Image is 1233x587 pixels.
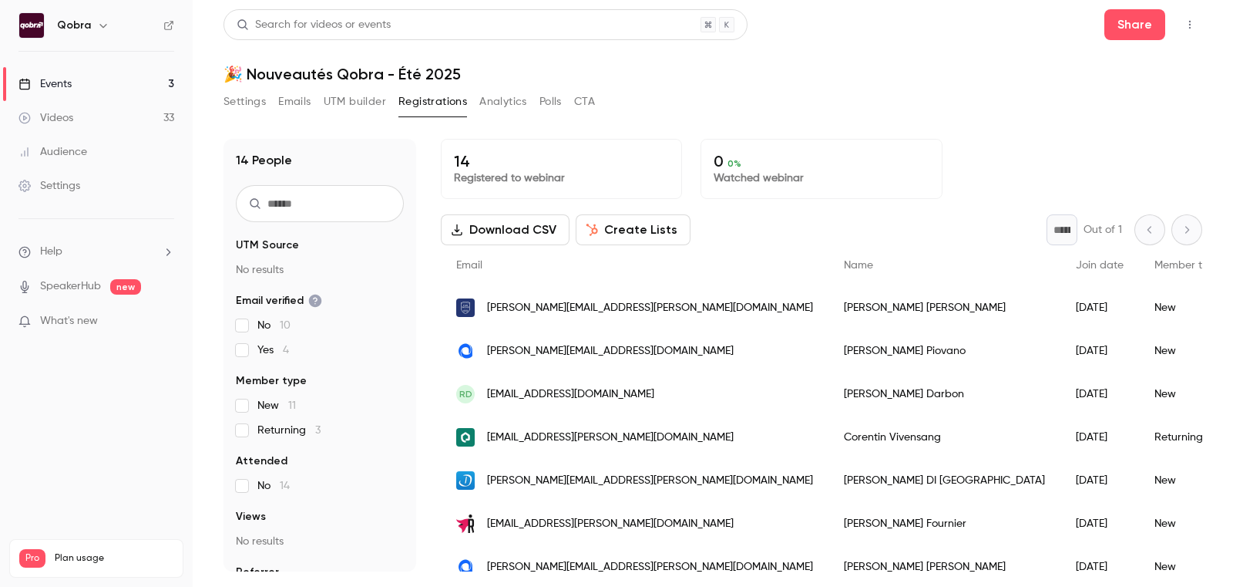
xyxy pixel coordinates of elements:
div: [PERSON_NAME] Fournier [828,502,1060,545]
button: Settings [223,89,266,114]
div: [DATE] [1060,459,1139,502]
p: No results [236,534,404,549]
span: [PERSON_NAME][EMAIL_ADDRESS][DOMAIN_NAME] [487,343,734,359]
div: [PERSON_NAME] Piovano [828,329,1060,373]
img: Qobra [19,13,44,38]
span: Email [456,260,482,271]
span: New [257,398,296,413]
button: Registrations [398,89,467,114]
span: Join date [1076,260,1124,271]
span: Yes [257,342,289,358]
p: 14 [454,152,669,170]
span: 3 [315,425,321,436]
button: Share [1104,9,1165,40]
div: Settings [18,178,80,194]
img: pretto.fr [456,428,475,447]
button: CTA [574,89,595,114]
span: Referrer [236,565,279,580]
span: Email verified [236,293,322,309]
span: Member type [236,373,307,389]
div: Events [18,76,72,92]
span: [EMAIL_ADDRESS][PERSON_NAME][DOMAIN_NAME] [487,516,734,532]
div: Corentin Vivensang [828,416,1060,459]
button: Polls [539,89,562,114]
span: [EMAIL_ADDRESS][PERSON_NAME][DOMAIN_NAME] [487,430,734,446]
span: RD [459,387,472,401]
span: [PERSON_NAME][EMAIL_ADDRESS][PERSON_NAME][DOMAIN_NAME] [487,473,813,489]
span: Member type [1154,260,1221,271]
p: No results [236,262,404,278]
div: [DATE] [1060,286,1139,329]
div: [DATE] [1060,502,1139,545]
p: Out of 1 [1083,222,1122,238]
span: 11 [288,400,296,411]
span: 0 % [727,158,741,169]
button: UTM builder [324,89,386,114]
img: autosphere.fr [456,342,475,360]
span: No [257,478,290,494]
button: Create Lists [576,214,690,245]
div: Videos [18,110,73,126]
h1: 🎉 Nouveautés Qobra - Été 2025 [223,65,1202,83]
h1: 14 People [236,151,292,170]
h6: Qobra [57,18,91,33]
div: Search for videos or events [237,17,391,33]
p: 0 [714,152,929,170]
img: autosphere.fr [456,558,475,576]
div: [PERSON_NAME] Darbon [828,373,1060,416]
span: Returning [257,423,321,438]
span: [PERSON_NAME][EMAIL_ADDRESS][PERSON_NAME][DOMAIN_NAME] [487,559,813,575]
span: Pro [19,549,45,568]
div: [DATE] [1060,416,1139,459]
img: caravenue.com [456,299,475,317]
img: renovationman.com [456,514,475,533]
p: Registered to webinar [454,170,669,186]
span: [EMAIL_ADDRESS][DOMAIN_NAME] [487,386,654,403]
span: Name [844,260,873,271]
div: [PERSON_NAME] [PERSON_NAME] [828,286,1060,329]
img: doctolib.com [456,471,475,490]
span: What's new [40,313,98,329]
span: new [110,279,141,295]
div: [DATE] [1060,373,1139,416]
span: 10 [280,320,291,331]
div: [PERSON_NAME] DI [GEOGRAPHIC_DATA] [828,459,1060,502]
span: Plan usage [55,552,173,565]
span: Attended [236,454,287,469]
button: Download CSV [441,214,569,245]
p: Watched webinar [714,170,929,186]
a: SpeakerHub [40,278,101,295]
span: [PERSON_NAME][EMAIL_ADDRESS][PERSON_NAME][DOMAIN_NAME] [487,300,813,316]
span: No [257,318,291,333]
div: [DATE] [1060,329,1139,373]
span: 4 [283,345,289,356]
button: Analytics [479,89,527,114]
button: Emails [278,89,311,114]
span: 14 [280,481,290,491]
span: UTM Source [236,238,299,253]
span: Views [236,509,266,525]
span: Help [40,244,62,260]
li: help-dropdown-opener [18,244,174,260]
div: Audience [18,144,87,160]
